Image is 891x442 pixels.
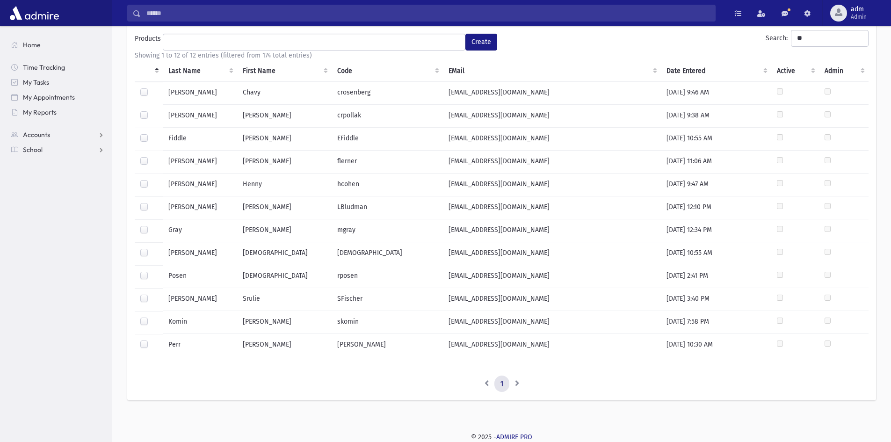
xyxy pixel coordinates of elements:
[23,108,57,116] span: My Reports
[332,196,443,219] td: LBludman
[237,196,332,219] td: [PERSON_NAME]
[332,288,443,311] td: SFischer
[332,128,443,151] td: EFiddle
[163,242,237,265] td: [PERSON_NAME]
[237,105,332,128] td: [PERSON_NAME]
[4,60,112,75] a: Time Tracking
[443,288,661,311] td: [EMAIL_ADDRESS][DOMAIN_NAME]
[771,60,819,82] th: Active : activate to sort column ascending
[332,60,443,82] th: Code : activate to sort column ascending
[4,142,112,157] a: School
[23,93,75,101] span: My Appointments
[851,6,867,13] span: adm
[494,376,509,392] a: 1
[819,60,869,82] th: Admin : activate to sort column ascending
[791,30,869,47] input: Search:
[7,4,61,22] img: AdmirePro
[237,128,332,151] td: [PERSON_NAME]
[443,128,661,151] td: [EMAIL_ADDRESS][DOMAIN_NAME]
[163,334,237,357] td: Perr
[163,151,237,174] td: [PERSON_NAME]
[443,151,661,174] td: [EMAIL_ADDRESS][DOMAIN_NAME]
[237,60,332,82] th: First Name : activate to sort column ascending
[661,105,771,128] td: [DATE] 9:38 AM
[443,60,661,82] th: EMail : activate to sort column ascending
[237,174,332,196] td: Henny
[237,334,332,357] td: [PERSON_NAME]
[661,288,771,311] td: [DATE] 3:40 PM
[443,311,661,334] td: [EMAIL_ADDRESS][DOMAIN_NAME]
[135,60,163,82] th: : activate to sort column descending
[465,34,497,51] button: Create
[163,311,237,334] td: Komin
[23,41,41,49] span: Home
[163,81,237,105] td: [PERSON_NAME]
[163,105,237,128] td: [PERSON_NAME]
[332,265,443,288] td: rposen
[661,81,771,105] td: [DATE] 9:46 AM
[443,219,661,242] td: [EMAIL_ADDRESS][DOMAIN_NAME]
[443,265,661,288] td: [EMAIL_ADDRESS][DOMAIN_NAME]
[332,334,443,357] td: [PERSON_NAME]
[237,81,332,105] td: Chavy
[661,311,771,334] td: [DATE] 7:58 PM
[661,174,771,196] td: [DATE] 9:47 AM
[661,242,771,265] td: [DATE] 10:55 AM
[443,196,661,219] td: [EMAIL_ADDRESS][DOMAIN_NAME]
[661,334,771,357] td: [DATE] 10:30 AM
[237,288,332,311] td: Srulie
[443,81,661,105] td: [EMAIL_ADDRESS][DOMAIN_NAME]
[4,37,112,52] a: Home
[851,13,867,21] span: Admin
[443,174,661,196] td: [EMAIL_ADDRESS][DOMAIN_NAME]
[332,242,443,265] td: [DEMOGRAPHIC_DATA]
[163,196,237,219] td: [PERSON_NAME]
[23,145,43,154] span: School
[332,105,443,128] td: crpollak
[237,151,332,174] td: [PERSON_NAME]
[332,311,443,334] td: skomin
[141,5,715,22] input: Search
[237,219,332,242] td: [PERSON_NAME]
[496,433,532,441] a: ADMIRE PRO
[163,60,237,82] th: Last Name : activate to sort column ascending
[4,127,112,142] a: Accounts
[661,128,771,151] td: [DATE] 10:55 AM
[23,78,49,87] span: My Tasks
[4,75,112,90] a: My Tasks
[661,196,771,219] td: [DATE] 12:10 PM
[443,334,661,357] td: [EMAIL_ADDRESS][DOMAIN_NAME]
[4,90,112,105] a: My Appointments
[766,30,869,47] label: Search:
[661,151,771,174] td: [DATE] 11:06 AM
[163,288,237,311] td: [PERSON_NAME]
[661,219,771,242] td: [DATE] 12:34 PM
[4,105,112,120] a: My Reports
[237,242,332,265] td: [DEMOGRAPHIC_DATA]
[23,63,65,72] span: Time Tracking
[661,60,771,82] th: Date Entered : activate to sort column ascending
[163,265,237,288] td: Posen
[135,34,163,47] label: Products
[163,174,237,196] td: [PERSON_NAME]
[443,105,661,128] td: [EMAIL_ADDRESS][DOMAIN_NAME]
[237,311,332,334] td: [PERSON_NAME]
[237,265,332,288] td: [DEMOGRAPHIC_DATA]
[332,219,443,242] td: mgray
[135,51,869,60] div: Showing 1 to 12 of 12 entries (filtered from 174 total entries)
[127,432,876,442] div: © 2025 -
[332,81,443,105] td: crosenberg
[163,219,237,242] td: Gray
[661,265,771,288] td: [DATE] 2:41 PM
[443,242,661,265] td: [EMAIL_ADDRESS][DOMAIN_NAME]
[163,128,237,151] td: Fiddle
[332,174,443,196] td: hcohen
[23,130,50,139] span: Accounts
[332,151,443,174] td: flerner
